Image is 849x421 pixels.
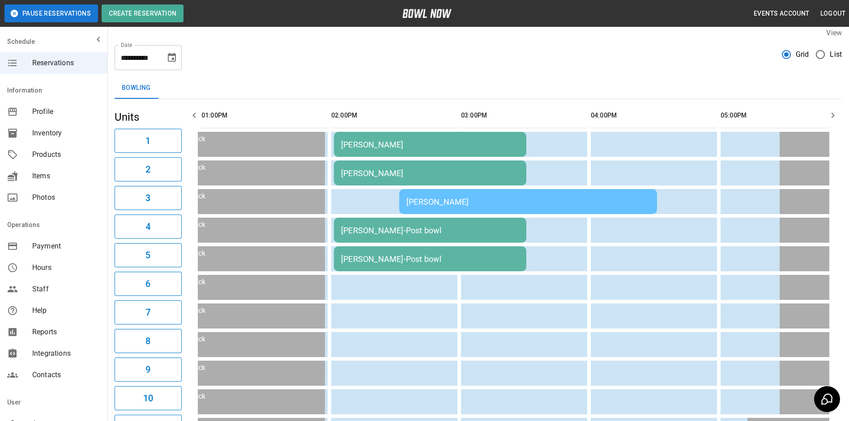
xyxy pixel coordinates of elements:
h5: Units [115,110,182,124]
button: Create Reservation [102,4,183,22]
span: Items [32,171,100,181]
div: [PERSON_NAME] [406,197,650,206]
span: Reservations [32,58,100,68]
button: 1 [115,129,182,153]
span: Photos [32,192,100,203]
img: logo [402,9,452,18]
span: Contacts [32,370,100,380]
span: Integrations [32,348,100,359]
div: [PERSON_NAME] [341,140,519,149]
th: 01:00PM [201,103,328,128]
button: 7 [115,300,182,324]
h6: 2 [145,162,150,177]
span: Grid [796,49,809,60]
span: List [830,49,842,60]
h6: 4 [145,219,150,234]
div: [PERSON_NAME]-Post bowl [341,254,519,264]
button: 3 [115,186,182,210]
h6: 5 [145,248,150,262]
h6: 10 [143,391,153,405]
h6: 3 [145,191,150,205]
h6: 8 [145,334,150,348]
span: Profile [32,106,100,117]
button: 10 [115,386,182,410]
button: 9 [115,358,182,382]
button: 2 [115,157,182,181]
span: Hours [32,262,100,273]
span: Products [32,149,100,160]
button: 6 [115,272,182,296]
h6: 9 [145,362,150,377]
button: Events Account [750,5,813,22]
div: inventory tabs [115,77,842,99]
label: View [826,29,842,37]
button: 5 [115,243,182,267]
button: 8 [115,329,182,353]
span: Inventory [32,128,100,139]
button: 4 [115,215,182,239]
span: Staff [32,284,100,295]
h6: 7 [145,305,150,320]
th: 02:00PM [331,103,457,128]
div: [PERSON_NAME] [341,168,519,178]
span: Payment [32,241,100,252]
button: Bowling [115,77,158,99]
h6: 6 [145,277,150,291]
button: Pause Reservations [4,4,98,22]
div: [PERSON_NAME]-Post bowl [341,226,519,235]
button: Choose date, selected date is Oct 6, 2025 [163,49,181,67]
button: Logout [817,5,849,22]
span: Help [32,305,100,316]
h6: 1 [145,134,150,148]
span: Reports [32,327,100,337]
